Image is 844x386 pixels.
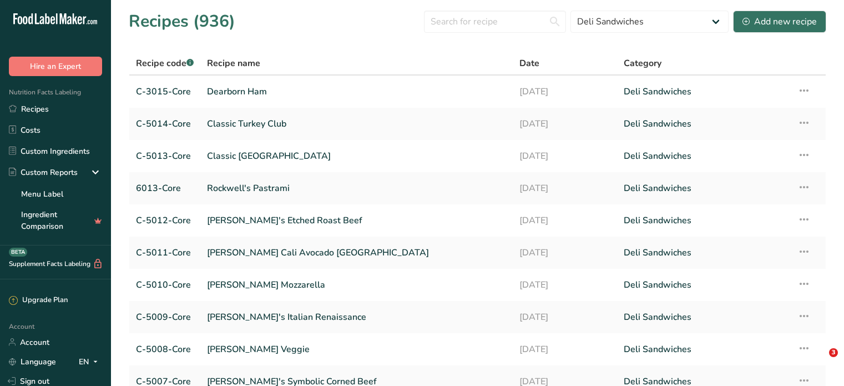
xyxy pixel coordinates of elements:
a: Deli Sandwiches [624,144,784,168]
a: [PERSON_NAME] Veggie [207,338,506,361]
a: Deli Sandwiches [624,273,784,297]
a: Deli Sandwiches [624,241,784,264]
a: [DATE] [519,177,610,200]
a: [PERSON_NAME] Cali Avocado [GEOGRAPHIC_DATA] [207,241,506,264]
span: Recipe code [136,57,194,69]
span: Recipe name [207,57,260,70]
iframe: Intercom live chat [806,348,833,375]
a: C-5010-Core [136,273,194,297]
a: 6013-Core [136,177,194,200]
a: Deli Sandwiches [624,177,784,200]
a: [DATE] [519,241,610,264]
div: Add new recipe [742,15,817,28]
a: [DATE] [519,112,610,136]
button: Hire an Expert [9,57,102,76]
input: Search for recipe [424,11,566,33]
a: Language [9,352,56,372]
a: Deli Sandwiches [624,305,784,329]
a: Deli Sandwiches [624,80,784,103]
a: C-5013-Core [136,144,194,168]
a: [DATE] [519,209,610,232]
a: Rockwell's Pastrami [207,177,506,200]
a: C-5011-Core [136,241,194,264]
a: [PERSON_NAME]'s Italian Renaissance [207,305,506,329]
a: [PERSON_NAME]'s Etched Roast Beef [207,209,506,232]
a: C-5012-Core [136,209,194,232]
a: [DATE] [519,273,610,297]
div: EN [79,355,102,368]
h1: Recipes (936) [129,9,235,34]
a: [DATE] [519,144,610,168]
a: [PERSON_NAME] Mozzarella [207,273,506,297]
div: BETA [9,248,27,257]
a: [DATE] [519,80,610,103]
a: Deli Sandwiches [624,209,784,232]
span: Category [624,57,661,70]
div: Upgrade Plan [9,295,68,306]
a: Deli Sandwiches [624,112,784,136]
a: C-3015-Core [136,80,194,103]
span: 3 [829,348,838,357]
span: Date [519,57,539,70]
a: C-5014-Core [136,112,194,136]
a: Deli Sandwiches [624,338,784,361]
a: [DATE] [519,338,610,361]
a: Classic Turkey Club [207,112,506,136]
a: Classic [GEOGRAPHIC_DATA] [207,144,506,168]
a: [DATE] [519,305,610,329]
button: Add new recipe [733,11,826,33]
div: Custom Reports [9,167,78,178]
a: C-5009-Core [136,305,194,329]
a: C-5008-Core [136,338,194,361]
a: Dearborn Ham [207,80,506,103]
